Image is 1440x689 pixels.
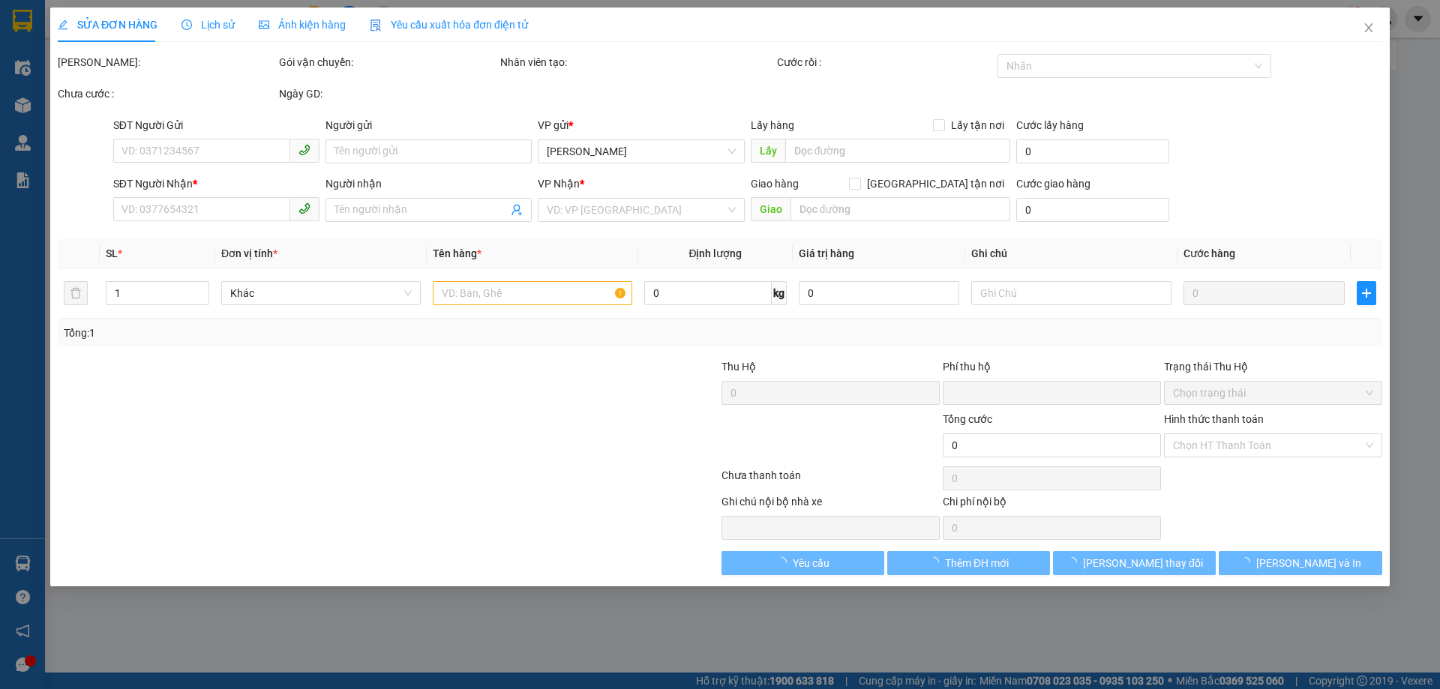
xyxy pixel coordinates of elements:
span: picture [259,19,269,30]
span: Giao hàng [751,178,799,190]
span: Yêu cầu xuất hóa đơn điện tử [370,19,528,31]
span: [PERSON_NAME] và In [1256,555,1361,571]
button: delete [64,281,88,305]
span: Lấy hàng [751,119,794,131]
span: Khác [230,282,412,304]
span: Ảnh kiện hàng [259,19,346,31]
div: SĐT Người Gửi [113,117,319,133]
span: Lịch sử [181,19,235,31]
div: Ngày GD: [279,85,497,102]
span: Yêu cầu [793,555,829,571]
span: Chuyển phát nhanh: [GEOGRAPHIC_DATA] - [GEOGRAPHIC_DATA] [23,64,153,118]
div: Tổng: 1 [64,325,556,341]
div: Cước rồi : [777,54,995,70]
div: Phí thu hộ [943,358,1161,381]
span: LN1510250151 [157,100,247,116]
img: logo [7,53,18,130]
button: Close [1348,7,1390,49]
span: Đơn vị tính [221,247,277,259]
input: VD: Bàn, Ghế [433,281,632,305]
input: 0 [1183,281,1345,305]
span: Tổng cước [943,413,992,425]
div: Chưa cước : [58,85,276,102]
span: user-add [511,204,523,216]
button: Thêm ĐH mới [887,551,1050,575]
span: Lấy [751,139,785,163]
label: Cước giao hàng [1016,178,1090,190]
input: Dọc đường [790,197,1010,221]
div: Chi phí nội bộ [943,493,1161,516]
span: VP Nhận [538,178,580,190]
span: Tên hàng [433,247,481,259]
div: [PERSON_NAME]: [58,54,276,70]
div: Gói vận chuyển: [279,54,497,70]
span: Giá trị hàng [799,247,854,259]
span: clock-circle [181,19,192,30]
img: icon [370,19,382,31]
div: Ghi chú nội bộ nhà xe [721,493,940,516]
span: loading [1240,557,1256,568]
span: loading [1066,557,1083,568]
span: Cước hàng [1183,247,1235,259]
button: [PERSON_NAME] thay đổi [1053,551,1216,575]
div: Người nhận [325,175,532,192]
span: loading [928,557,945,568]
div: SĐT Người Nhận [113,175,319,192]
strong: CÔNG TY TNHH DỊCH VỤ DU LỊCH THỜI ĐẠI [27,12,148,61]
span: Thêm ĐH mới [945,555,1009,571]
input: Ghi Chú [972,281,1171,305]
div: Chưa thanh toán [720,467,941,493]
span: Lý Nhân [547,140,736,163]
span: edit [58,19,68,30]
button: Yêu cầu [721,551,884,575]
span: [GEOGRAPHIC_DATA] tận nơi [861,175,1010,192]
div: Nhân viên tạo: [500,54,774,70]
div: Trạng thái Thu Hộ [1164,358,1382,375]
span: Chọn trạng thái [1173,382,1373,404]
span: Lấy tận nơi [945,117,1010,133]
input: Cước giao hàng [1016,198,1169,222]
th: Ghi chú [966,239,1177,268]
span: SỬA ĐƠN HÀNG [58,19,157,31]
label: Hình thức thanh toán [1164,413,1264,425]
span: Giao [751,197,790,221]
span: close [1363,22,1375,34]
label: Cước lấy hàng [1016,119,1084,131]
span: plus [1357,287,1375,299]
span: loading [776,557,793,568]
span: [PERSON_NAME] thay đổi [1083,555,1203,571]
span: kg [772,281,787,305]
span: Định lượng [689,247,742,259]
div: VP gửi [538,117,745,133]
div: Người gửi [325,117,532,133]
button: [PERSON_NAME] và In [1219,551,1382,575]
input: Cước lấy hàng [1016,139,1169,163]
span: phone [298,144,310,156]
span: Thu Hộ [721,361,756,373]
input: Dọc đường [785,139,1010,163]
span: SL [106,247,118,259]
span: phone [298,202,310,214]
button: plus [1357,281,1376,305]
